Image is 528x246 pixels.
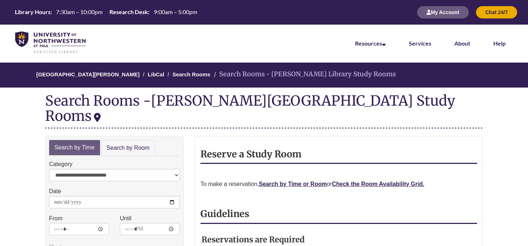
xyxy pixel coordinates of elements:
[172,71,210,77] a: Search Rooms
[49,160,73,169] label: Category
[417,9,469,15] a: My Account
[212,69,396,80] li: Search Rooms - [PERSON_NAME] Library Study Rooms
[56,8,103,15] span: 7:30am – 10:00pm
[12,8,200,17] a: Hours Today
[332,181,424,187] a: Check the Room Availability Grid.
[49,140,100,156] a: Search by Time
[45,92,455,124] div: [PERSON_NAME][GEOGRAPHIC_DATA] Study Rooms
[493,40,506,47] a: Help
[409,40,431,47] a: Services
[417,6,469,18] button: My Account
[259,181,327,187] a: Search by Time or Room
[200,179,477,189] p: To make a reservation, or
[45,93,483,128] div: Search Rooms -
[148,71,164,77] a: LibCal
[202,234,305,245] strong: Reservations are Required
[355,40,386,47] a: Resources
[454,40,470,47] a: About
[49,214,62,223] label: From
[200,148,302,160] strong: Reserve a Study Room
[49,187,61,196] label: Date
[476,6,517,18] button: Chat 24/7
[12,8,53,16] th: Library Hours:
[107,8,151,16] th: Research Desk:
[120,214,131,223] label: Until
[15,31,86,54] img: UNWSP Library Logo
[45,63,483,88] nav: Breadcrumb
[200,208,249,220] strong: Guidelines
[101,140,155,156] a: Search by Room
[154,8,197,15] span: 9:00am – 5:00pm
[476,9,517,15] a: Chat 24/7
[12,8,200,16] table: Hours Today
[36,71,139,77] a: [GEOGRAPHIC_DATA][PERSON_NAME]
